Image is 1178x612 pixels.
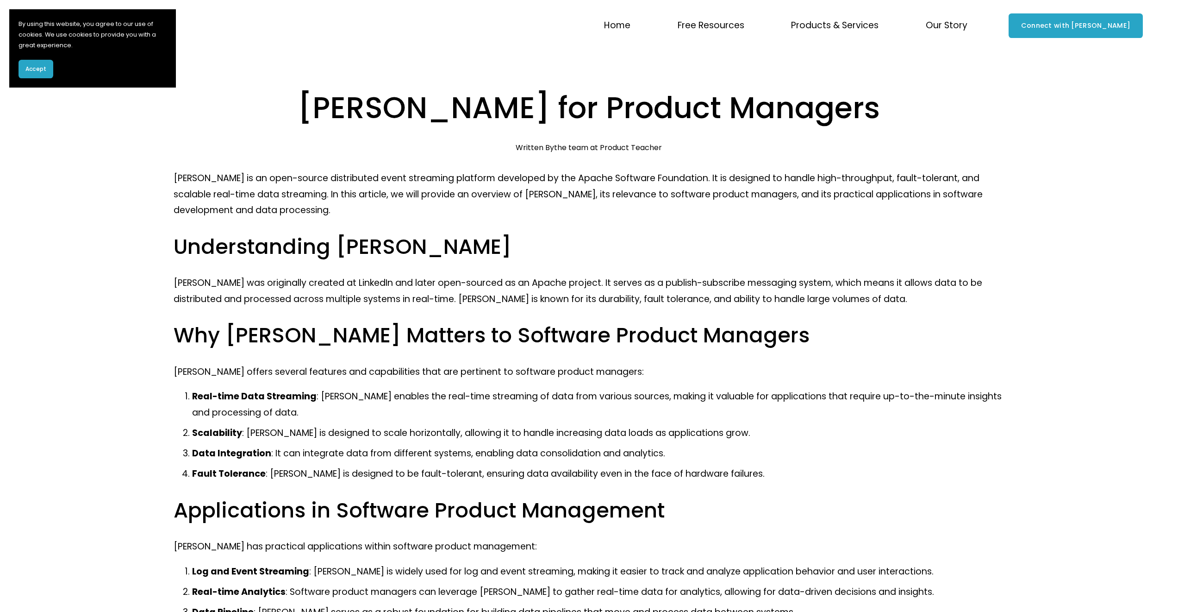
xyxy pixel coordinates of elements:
[791,17,879,34] a: folder dropdown
[174,539,1004,555] p: [PERSON_NAME] has practical applications within software product management:
[192,564,1004,580] p: : [PERSON_NAME] is widely used for log and event streaming, making it easier to track and analyze...
[192,390,317,403] strong: Real-time Data Streaming
[9,9,176,88] section: Cookie banner
[192,447,271,460] strong: Data Integration
[791,18,879,34] span: Products & Services
[192,565,309,578] strong: Log and Event Streaming
[604,17,630,34] a: Home
[192,425,1004,442] p: : [PERSON_NAME] is designed to scale horizontally, allowing it to handle increasing data loads as...
[516,143,662,152] div: Written By
[19,60,53,78] button: Accept
[192,584,1004,600] p: : Software product managers can leverage [PERSON_NAME] to gather real-time data for analytics, al...
[19,19,167,50] p: By using this website, you agree to our use of cookies. We use cookies to provide you with a grea...
[926,17,967,34] a: folder dropdown
[174,170,1004,219] p: [PERSON_NAME] is an open-source distributed event streaming platform developed by the Apache Soft...
[25,65,46,73] span: Accept
[192,466,1004,482] p: : [PERSON_NAME] is designed to be fault-tolerant, ensuring data availability even in the face of ...
[926,18,967,34] span: Our Story
[174,364,1004,380] p: [PERSON_NAME] offers several features and capabilities that are pertinent to software product man...
[554,142,662,153] a: the team at Product Teacher
[192,427,242,439] strong: Scalability
[192,446,1004,462] p: : It can integrate data from different systems, enabling data consolidation and analytics.
[174,497,1004,524] h2: Applications in Software Product Management
[192,389,1004,421] p: : [PERSON_NAME] enables the real-time streaming of data from various sources, making it valuable ...
[174,322,1004,349] h2: Why [PERSON_NAME] Matters to Software Product Managers
[192,586,286,598] strong: Real-time Analytics
[174,233,1004,260] h2: Understanding [PERSON_NAME]
[678,17,744,34] a: folder dropdown
[678,18,744,34] span: Free Resources
[174,275,1004,307] p: [PERSON_NAME] was originally created at LinkedIn and later open-sourced as an Apache project. It ...
[1009,13,1142,38] a: Connect with [PERSON_NAME]
[192,467,266,480] strong: Fault Tolerance
[174,87,1004,129] h1: [PERSON_NAME] for Product Managers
